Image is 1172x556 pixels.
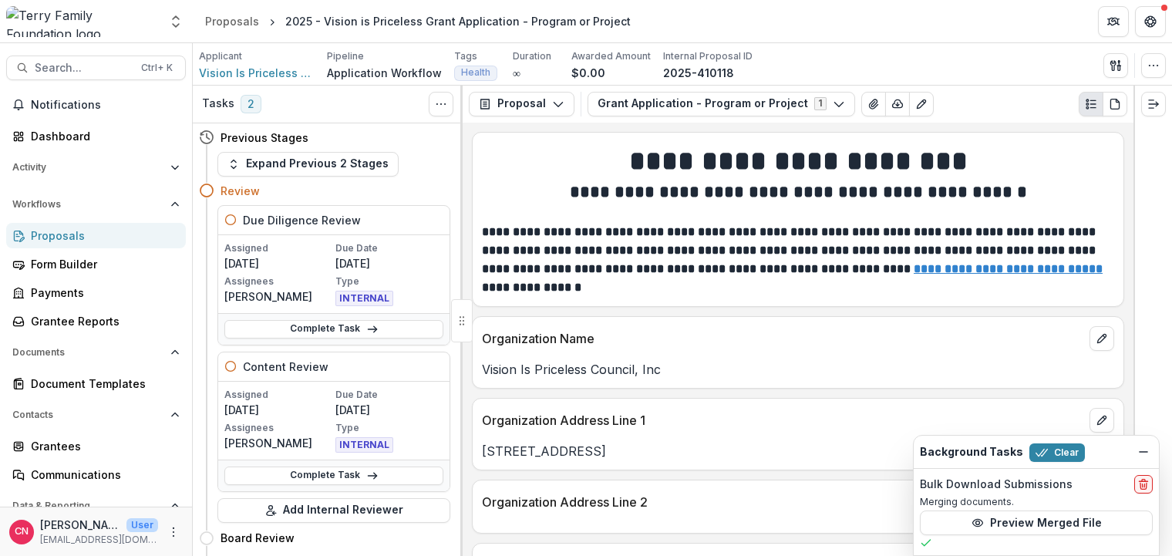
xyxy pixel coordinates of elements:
[1135,6,1166,37] button: Get Help
[588,92,855,116] button: Grant Application - Program or Project1
[224,467,443,485] a: Complete Task
[6,433,186,459] a: Grantees
[571,49,651,63] p: Awarded Amount
[335,421,443,435] p: Type
[909,92,934,116] button: Edit as form
[6,308,186,334] a: Grantee Reports
[12,162,164,173] span: Activity
[327,65,442,81] p: Application Workflow
[31,438,173,454] div: Grantees
[202,97,234,110] h3: Tasks
[461,67,490,78] span: Health
[221,183,260,199] h4: Review
[335,255,443,271] p: [DATE]
[335,437,393,453] span: INTERNAL
[6,340,186,365] button: Open Documents
[199,49,242,63] p: Applicant
[31,256,173,272] div: Form Builder
[335,388,443,402] p: Due Date
[221,530,295,546] h4: Board Review
[1134,443,1153,461] button: Dismiss
[6,6,159,37] img: Terry Family Foundation logo
[920,478,1073,491] h2: Bulk Download Submissions
[6,223,186,248] a: Proposals
[241,95,261,113] span: 2
[663,65,734,81] p: 2025-410118
[6,251,186,277] a: Form Builder
[482,329,1083,348] p: Organization Name
[205,13,259,29] div: Proposals
[40,517,120,533] p: [PERSON_NAME]
[327,49,364,63] p: Pipeline
[12,409,164,420] span: Contacts
[1089,408,1114,433] button: edit
[221,130,308,146] h4: Previous Stages
[861,92,886,116] button: View Attached Files
[6,494,186,518] button: Open Data & Reporting
[224,435,332,451] p: [PERSON_NAME]
[6,56,186,80] button: Search...
[285,13,631,29] div: 2025 - Vision is Priceless Grant Application - Program or Project
[217,498,450,523] button: Add Internal Reviewer
[1141,92,1166,116] button: Expand right
[40,533,158,547] p: [EMAIL_ADDRESS][DOMAIN_NAME]
[224,288,332,305] p: [PERSON_NAME]
[335,402,443,418] p: [DATE]
[12,199,164,210] span: Workflows
[6,280,186,305] a: Payments
[482,360,1114,379] p: Vision Is Priceless Council, Inc
[6,403,186,427] button: Open Contacts
[165,6,187,37] button: Open entity switcher
[224,421,332,435] p: Assignees
[1098,6,1129,37] button: Partners
[31,99,180,112] span: Notifications
[482,493,1083,511] p: Organization Address Line 2
[920,446,1023,459] h2: Background Tasks
[35,62,132,75] span: Search...
[6,123,186,149] a: Dashboard
[454,49,477,63] p: Tags
[224,402,332,418] p: [DATE]
[1089,326,1114,351] button: edit
[571,65,605,81] p: $0.00
[335,241,443,255] p: Due Date
[224,241,332,255] p: Assigned
[31,285,173,301] div: Payments
[1134,475,1153,494] button: delete
[1103,92,1127,116] button: PDF view
[199,65,315,81] a: Vision Is Priceless Council, Inc
[138,59,176,76] div: Ctrl + K
[126,518,158,532] p: User
[12,347,164,358] span: Documents
[6,462,186,487] a: Communications
[224,388,332,402] p: Assigned
[469,92,574,116] button: Proposal
[920,495,1153,509] p: Merging documents.
[31,467,173,483] div: Communications
[224,275,332,288] p: Assignees
[513,65,520,81] p: ∞
[920,511,1153,535] button: Preview Merged File
[1079,92,1103,116] button: Plaintext view
[513,49,551,63] p: Duration
[1029,443,1085,462] button: Clear
[6,93,186,117] button: Notifications
[335,275,443,288] p: Type
[164,523,183,541] button: More
[31,376,173,392] div: Document Templates
[199,10,637,32] nav: breadcrumb
[6,192,186,217] button: Open Workflows
[31,128,173,144] div: Dashboard
[15,527,29,537] div: Carol Nieves
[12,500,164,511] span: Data & Reporting
[663,49,753,63] p: Internal Proposal ID
[243,359,328,375] h5: Content Review
[224,255,332,271] p: [DATE]
[217,152,399,177] button: Expand Previous 2 Stages
[224,320,443,339] a: Complete Task
[31,313,173,329] div: Grantee Reports
[199,10,265,32] a: Proposals
[482,411,1083,430] p: Organization Address Line 1
[6,155,186,180] button: Open Activity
